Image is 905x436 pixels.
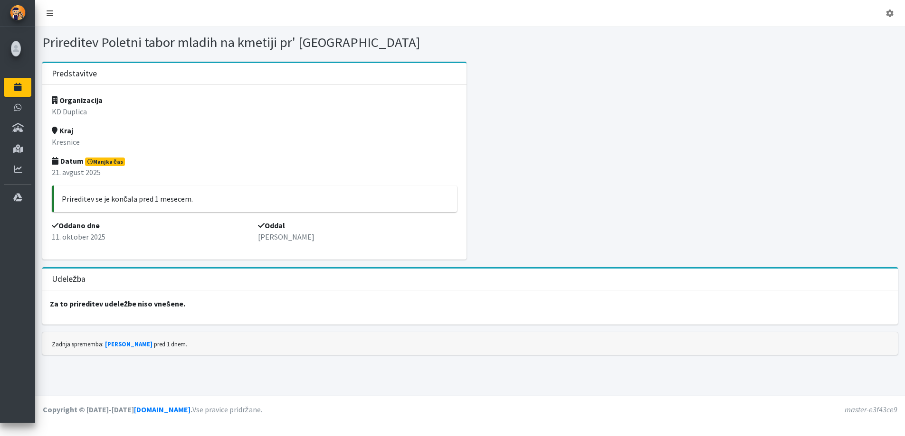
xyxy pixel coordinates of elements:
[258,221,285,230] strong: Oddal
[52,167,457,178] p: 21. avgust 2025
[52,95,103,105] strong: Organizacija
[52,69,97,79] h3: Predstavitve
[42,34,467,51] h1: Prireditev Poletni tabor mladih na kmetiji pr' [GEOGRAPHIC_DATA]
[52,156,84,166] strong: Datum
[52,221,100,230] strong: Oddano dne
[50,299,185,308] strong: Za to prireditev udeležbe niso vnešene.
[52,106,457,117] p: KD Duplica
[35,396,905,423] footer: Vse pravice pridržane.
[52,126,73,135] strong: Kraj
[52,274,86,284] h3: Udeležba
[52,340,187,348] small: Zadnja sprememba: pred 1 dnem.
[845,405,897,414] em: master-e3f43ce9
[258,231,457,242] p: [PERSON_NAME]
[43,405,192,414] strong: Copyright © [DATE]-[DATE] .
[134,405,191,414] a: [DOMAIN_NAME]
[85,158,125,166] span: Manjka čas
[105,340,152,348] a: [PERSON_NAME]
[52,136,457,148] p: Kresnice
[62,193,449,204] p: Prireditev se je končala pred 1 mesecem.
[52,231,251,242] p: 11. oktober 2025
[10,5,26,20] img: eDedi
